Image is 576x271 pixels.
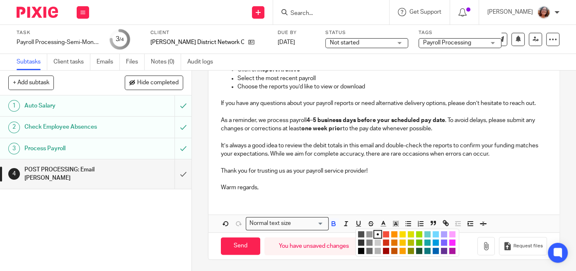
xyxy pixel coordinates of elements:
li: color:#AB149E [449,248,455,254]
li: color:#B3B3B3 [375,248,381,254]
li: color:#FE9200 [391,231,397,237]
li: color:#68BC00 [416,239,422,246]
label: Tags [419,29,501,36]
input: Send [221,237,260,255]
p: If you have any questions about your payroll reports or need alternative delivery options, please... [221,99,547,107]
input: Search [290,10,364,17]
h1: Auto Salary [24,100,119,112]
p: Select the most recent payroll [237,74,547,83]
label: Task [17,29,99,36]
li: color:#AEA1FF [441,231,447,237]
img: Pixie [17,7,58,18]
li: color:#808900 [408,248,414,254]
strong: one week prior [301,126,343,132]
li: color:#333333 [358,239,364,246]
div: 3 [116,34,124,44]
span: Payroll Processing [423,40,471,46]
li: color:#FCC400 [399,239,406,246]
a: Notes (0) [151,54,181,70]
label: Due by [278,29,315,36]
p: As a reminder, we process payroll . To avoid delays, please submit any changes or corrections at ... [221,116,547,133]
h1: Process Payroll [24,142,119,155]
p: [PERSON_NAME] [487,8,533,16]
li: color:#4D4D4D [358,231,364,237]
div: Payroll Processing-Semi-Monthly- EOM - Jones District [17,38,99,46]
li: color:#D33115 [383,239,389,246]
p: It’s always a good idea to review the debit totals in this email and double-check the reports to ... [221,142,547,159]
label: Client [150,29,267,36]
li: color:#16A5A5 [424,239,431,246]
a: Audit logs [187,54,219,70]
div: You have unsaved changes [264,237,363,255]
span: Hide completed [137,80,179,86]
li: color:#009CE0 [433,239,439,246]
small: /4 [119,37,124,42]
p: Warm regards, [221,183,547,192]
p: Thank you for trusting us as your payroll service provider! [221,167,547,175]
p: [PERSON_NAME] District Network Office [150,38,244,46]
li: color:#7B64FF [441,239,447,246]
span: [DATE] [278,39,295,45]
li: color:#B0BC00 [408,239,414,246]
li: color:#653294 [441,248,447,254]
strong: 4–5 business days before your scheduled pay date [307,117,445,123]
li: color:#F44E3B [383,231,389,237]
li: color:#FCDC00 [399,231,406,237]
span: Get Support [409,9,441,15]
div: 3 [8,143,20,154]
li: color:#FA28FF [449,239,455,246]
span: Request files [513,243,542,249]
div: 2 [8,122,20,133]
li: color:#A4DD00 [416,231,422,237]
li: color:#808080 [366,239,373,246]
div: 4 [8,168,20,180]
div: Search for option [246,217,329,230]
li: color:#FDA1FF [449,231,455,237]
div: Payroll Processing-Semi-Monthly- [PERSON_NAME][GEOGRAPHIC_DATA] [17,38,99,46]
a: Subtasks [17,54,47,70]
span: Not started [330,40,359,46]
li: color:#CCCCCC [375,239,381,246]
li: color:#9F0500 [383,248,389,254]
img: LB%20Reg%20Headshot%208-2-23.jpg [537,6,550,19]
li: color:#0C797D [424,248,431,254]
li: color:#C45100 [391,248,397,254]
li: color:#68CCCA [424,231,431,237]
li: color:#DBDF00 [408,231,414,237]
button: + Add subtask [8,76,54,90]
li: color:#000000 [358,248,364,254]
li: color:#666666 [366,248,373,254]
h1: Check Employee Absences [24,121,119,133]
li: color:#73D8FF [433,231,439,237]
h1: POST PROCESSING: Email [PERSON_NAME] [24,164,119,185]
div: Compact color picker [356,229,459,256]
span: Normal text size [248,219,293,228]
p: Choose the reports you’d like to view or download [237,83,547,91]
input: Search for option [294,219,324,228]
a: Client tasks [53,54,90,70]
li: color:#E27300 [391,239,397,246]
label: Status [325,29,408,36]
li: color:#FFFFFF [375,231,381,237]
a: Files [126,54,145,70]
li: color:#194D33 [416,248,422,254]
li: color:#0062B1 [433,248,439,254]
li: color:#FB9E00 [399,248,406,254]
button: Request files [499,237,547,256]
button: Hide completed [125,76,183,90]
a: Emails [97,54,120,70]
li: color:#999999 [366,231,373,237]
div: 1 [8,100,20,112]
